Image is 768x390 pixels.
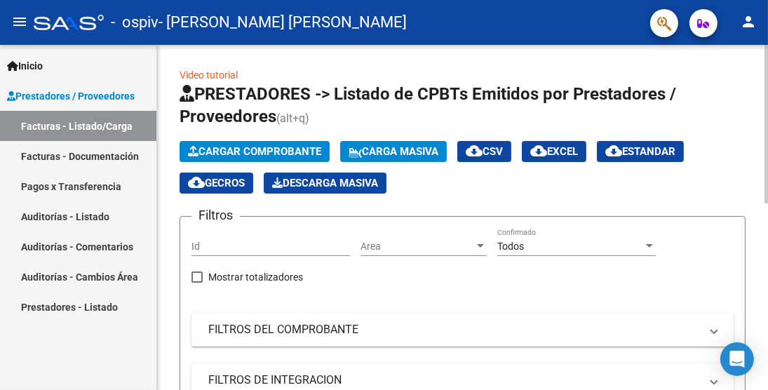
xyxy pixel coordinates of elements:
[497,241,524,252] span: Todos
[111,7,159,38] span: - ospiv
[361,241,474,253] span: Area
[740,13,757,30] mat-icon: person
[208,372,700,388] mat-panel-title: FILTROS DE INTEGRACION
[159,7,407,38] span: - [PERSON_NAME] [PERSON_NAME]
[522,141,586,162] button: EXCEL
[530,145,578,158] span: EXCEL
[180,69,238,81] a: Video tutorial
[264,173,386,194] app-download-masive: Descarga masiva de comprobantes (adjuntos)
[191,206,240,225] h3: Filtros
[208,322,700,337] mat-panel-title: FILTROS DEL COMPROBANTE
[276,112,309,125] span: (alt+q)
[530,142,547,159] mat-icon: cloud_download
[180,173,253,194] button: Gecros
[191,313,734,347] mat-expansion-panel-header: FILTROS DEL COMPROBANTE
[208,269,303,285] span: Mostrar totalizadores
[466,142,483,159] mat-icon: cloud_download
[720,342,754,376] div: Open Intercom Messenger
[597,141,684,162] button: Estandar
[605,145,675,158] span: Estandar
[7,88,135,104] span: Prestadores / Proveedores
[188,174,205,191] mat-icon: cloud_download
[340,141,447,162] button: Carga Masiva
[349,145,438,158] span: Carga Masiva
[466,145,503,158] span: CSV
[7,58,43,74] span: Inicio
[188,145,321,158] span: Cargar Comprobante
[605,142,622,159] mat-icon: cloud_download
[11,13,28,30] mat-icon: menu
[264,173,386,194] button: Descarga Masiva
[272,177,378,189] span: Descarga Masiva
[188,177,245,189] span: Gecros
[180,141,330,162] button: Cargar Comprobante
[457,141,511,162] button: CSV
[180,84,676,126] span: PRESTADORES -> Listado de CPBTs Emitidos por Prestadores / Proveedores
